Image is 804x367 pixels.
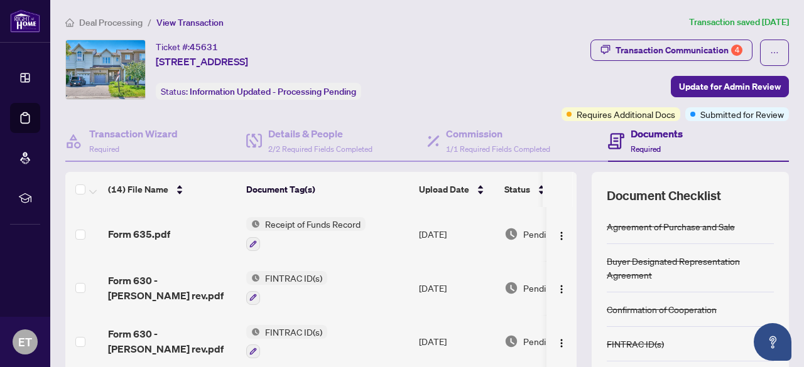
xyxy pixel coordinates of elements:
[268,126,372,141] h4: Details & People
[156,17,224,28] span: View Transaction
[66,40,145,99] img: IMG-X12238428_1.jpg
[607,337,664,351] div: FINTRAC ID(s)
[607,254,774,282] div: Buyer Designated Representation Agreement
[577,107,675,121] span: Requires Additional Docs
[246,271,260,285] img: Status Icon
[754,323,791,361] button: Open asap
[246,325,327,359] button: Status IconFINTRAC ID(s)
[557,231,567,241] img: Logo
[246,325,260,339] img: Status Icon
[10,9,40,33] img: logo
[590,40,752,61] button: Transaction Communication4
[551,331,572,351] button: Logo
[446,126,550,141] h4: Commission
[504,281,518,295] img: Document Status
[260,217,366,231] span: Receipt of Funds Record
[523,334,586,348] span: Pending Review
[108,273,236,303] span: Form 630 - [PERSON_NAME] rev.pdf
[268,144,372,154] span: 2/2 Required Fields Completed
[499,172,606,207] th: Status
[419,183,469,196] span: Upload Date
[523,227,586,241] span: Pending Review
[631,126,683,141] h4: Documents
[631,144,661,154] span: Required
[414,172,499,207] th: Upload Date
[108,183,168,196] span: (14) File Name
[156,83,361,100] div: Status:
[108,226,170,242] span: Form 635.pdf
[260,325,327,339] span: FINTRAC ID(s)
[731,45,742,56] div: 4
[414,261,499,315] td: [DATE]
[260,271,327,285] span: FINTRAC ID(s)
[103,172,241,207] th: (14) File Name
[190,41,218,53] span: 45631
[108,326,236,356] span: Form 630 - [PERSON_NAME] rev.pdf
[616,40,742,60] div: Transaction Communication
[148,15,151,29] li: /
[190,86,356,97] span: Information Updated - Processing Pending
[700,107,784,121] span: Submitted for Review
[504,227,518,241] img: Document Status
[79,17,143,28] span: Deal Processing
[241,172,414,207] th: Document Tag(s)
[557,284,567,294] img: Logo
[246,217,366,251] button: Status IconReceipt of Funds Record
[504,334,518,348] img: Document Status
[246,217,260,231] img: Status Icon
[246,271,327,305] button: Status IconFINTRAC ID(s)
[607,187,721,205] span: Document Checklist
[607,302,717,316] div: Confirmation of Cooperation
[156,40,218,54] div: Ticket #:
[551,224,572,244] button: Logo
[89,144,119,154] span: Required
[770,48,779,57] span: ellipsis
[607,220,735,233] div: Agreement of Purchase and Sale
[414,207,499,261] td: [DATE]
[89,126,178,141] h4: Transaction Wizard
[156,54,248,69] span: [STREET_ADDRESS]
[65,18,74,27] span: home
[679,77,781,97] span: Update for Admin Review
[551,278,572,298] button: Logo
[557,338,567,348] img: Logo
[18,333,32,351] span: ET
[689,15,789,29] article: Transaction saved [DATE]
[671,76,789,97] button: Update for Admin Review
[504,183,530,196] span: Status
[446,144,550,154] span: 1/1 Required Fields Completed
[523,281,586,295] span: Pending Review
